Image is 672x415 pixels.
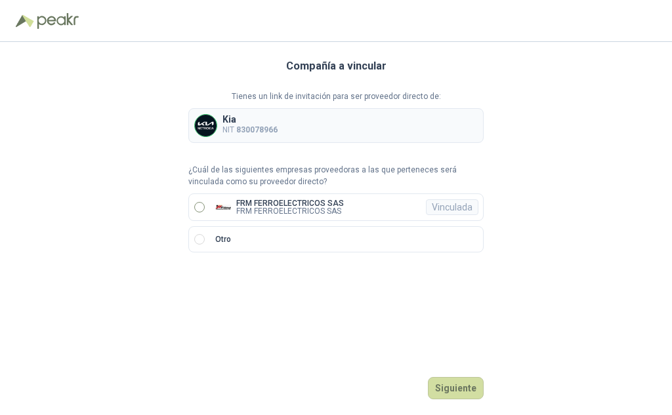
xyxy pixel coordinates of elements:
img: Logo [16,14,34,28]
p: FRM FERROELECTRICOS SAS [236,199,344,207]
p: FRM FERROELECTRICOS SAS [236,207,344,215]
p: Otro [215,233,231,246]
h3: Compañía a vincular [286,58,387,75]
p: Kia [222,115,278,124]
img: Peakr [37,13,79,29]
p: NIT [222,124,278,136]
p: ¿Cuál de las siguientes empresas proveedoras a las que perteneces será vinculada como su proveedo... [188,164,484,189]
button: Siguiente [428,377,484,399]
img: Company Logo [215,199,231,215]
img: Company Logo [195,115,217,136]
p: Tienes un link de invitación para ser proveedor directo de: [188,90,484,103]
div: Vinculada [426,199,478,215]
b: 830078966 [236,125,278,134]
